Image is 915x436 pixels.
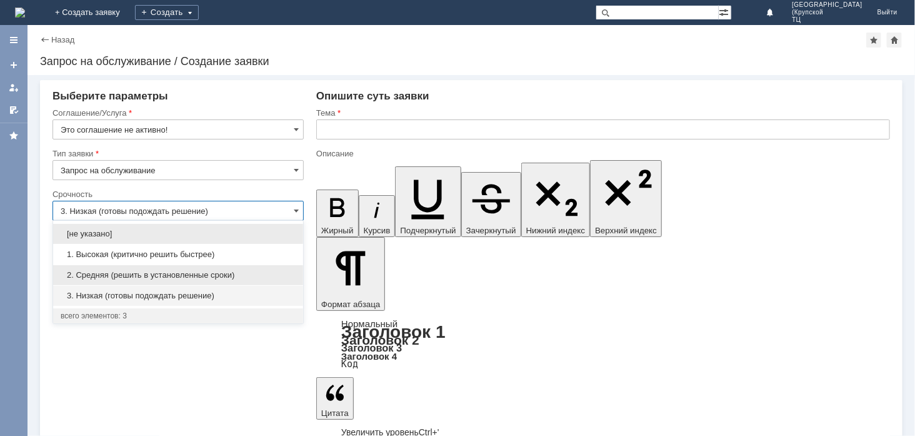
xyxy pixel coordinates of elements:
button: Жирный [316,190,359,237]
div: Тип заявки [52,150,301,158]
button: Формат абзаца [316,237,385,311]
span: Формат абзаца [321,300,380,309]
a: Заголовок 2 [341,333,419,347]
span: 2. Средняя (решить в установленные сроки) [61,270,296,280]
span: Выберите параметры [52,90,168,102]
div: Срочность [52,190,301,198]
button: Цитата [316,377,354,420]
span: ТЦ [792,16,862,24]
div: Тема [316,109,887,117]
div: Создать [135,5,199,20]
a: Заголовок 4 [341,351,397,362]
a: Мои заявки [4,78,24,98]
a: Перейти на домашнюю страницу [15,8,25,18]
img: logo [15,8,25,18]
span: 3. Низкая (готовы подождать решение) [61,291,296,301]
span: Нижний индекс [526,226,586,235]
a: Создать заявку [4,55,24,75]
span: Подчеркнутый [400,226,456,235]
div: Описание [316,150,887,158]
span: (Крупской [792,9,862,16]
a: Код [341,358,358,370]
div: Запрос на обслуживание / Создание заявки [40,55,902,68]
span: 1. Высокая (критично решить быстрее) [61,250,296,260]
div: Сделать домашней страницей [887,33,902,48]
div: всего элементов: 3 [61,311,296,321]
span: Зачеркнутый [466,226,516,235]
a: Заголовок 3 [341,342,402,353]
span: [не указано] [61,229,296,239]
span: Цитата [321,408,349,418]
a: Назад [51,35,74,44]
span: Опишите суть заявки [316,90,429,102]
span: Расширенный поиск [719,6,731,18]
div: Соглашение/Услуга [52,109,301,117]
span: [GEOGRAPHIC_DATA] [792,1,862,9]
span: Верхний индекс [595,226,657,235]
button: Курсив [359,195,396,237]
a: Заголовок 1 [341,322,446,342]
div: Добавить в избранное [866,33,881,48]
button: Верхний индекс [590,160,662,237]
span: Жирный [321,226,354,235]
a: Нормальный [341,318,397,329]
a: Мои согласования [4,100,24,120]
button: Зачеркнутый [461,172,521,237]
button: Нижний индекс [521,163,591,237]
div: Формат абзаца [316,320,890,368]
button: Подчеркнутый [395,166,461,237]
span: Курсив [364,226,391,235]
